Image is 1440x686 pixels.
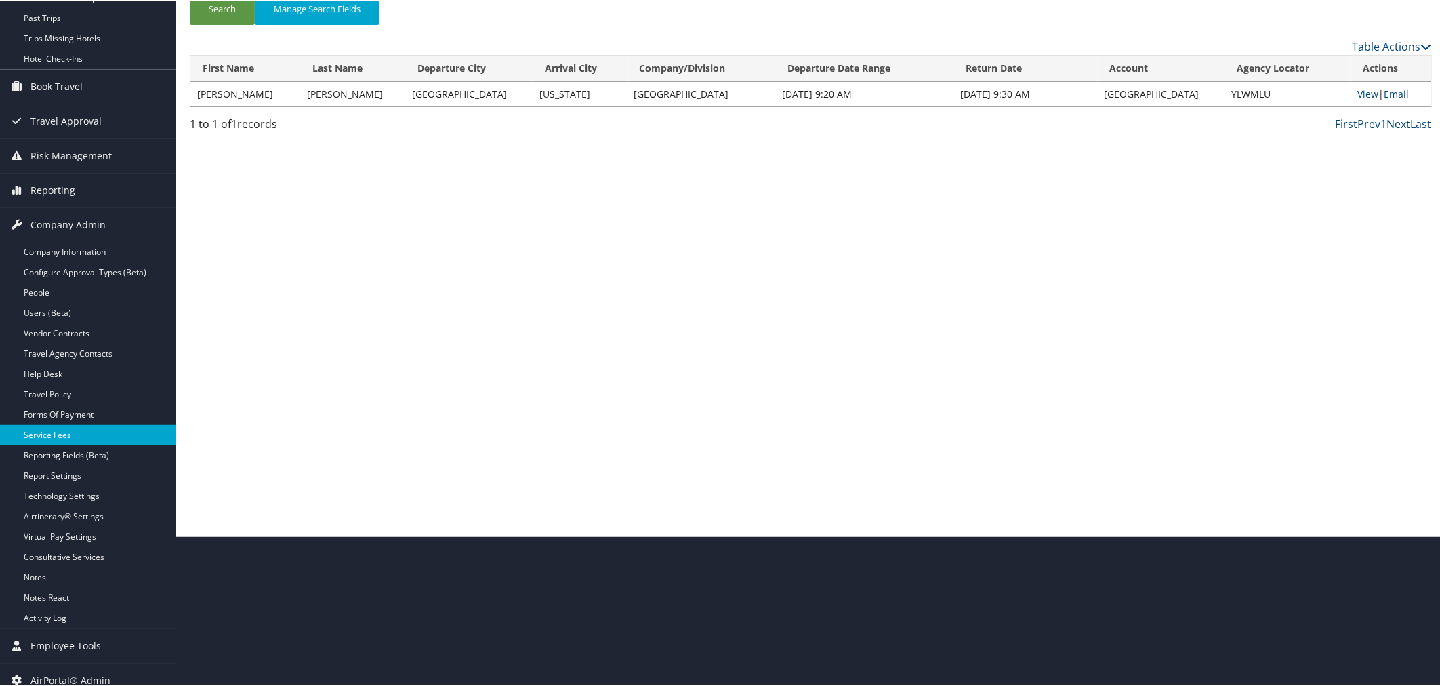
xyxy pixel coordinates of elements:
[1225,81,1351,105] td: YLWMLU
[30,103,102,137] span: Travel Approval
[405,81,533,105] td: [GEOGRAPHIC_DATA]
[775,81,953,105] td: [DATE] 9:20 AM
[1351,81,1431,105] td: |
[190,115,485,138] div: 1 to 1 of records
[628,81,775,105] td: [GEOGRAPHIC_DATA]
[300,54,405,81] th: Last Name: activate to sort column ascending
[405,54,533,81] th: Departure City: activate to sort column ascending
[1098,81,1225,105] td: [GEOGRAPHIC_DATA]
[533,54,628,81] th: Arrival City: activate to sort column ascending
[628,54,775,81] th: Company/Division
[30,68,83,102] span: Book Travel
[190,81,300,105] td: [PERSON_NAME]
[1381,115,1387,130] a: 1
[1357,86,1378,99] a: View
[231,115,237,130] span: 1
[1411,115,1432,130] a: Last
[953,81,1098,105] td: [DATE] 9:30 AM
[1384,86,1409,99] a: Email
[1387,115,1411,130] a: Next
[1351,54,1431,81] th: Actions
[533,81,628,105] td: [US_STATE]
[30,628,101,662] span: Employee Tools
[1225,54,1351,81] th: Agency Locator: activate to sort column ascending
[30,138,112,171] span: Risk Management
[300,81,405,105] td: [PERSON_NAME]
[775,54,953,81] th: Departure Date Range: activate to sort column ascending
[1336,115,1358,130] a: First
[1353,38,1432,53] a: Table Actions
[30,207,106,241] span: Company Admin
[190,54,300,81] th: First Name: activate to sort column ascending
[953,54,1098,81] th: Return Date: activate to sort column ascending
[30,172,75,206] span: Reporting
[1358,115,1381,130] a: Prev
[1098,54,1225,81] th: Account: activate to sort column ascending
